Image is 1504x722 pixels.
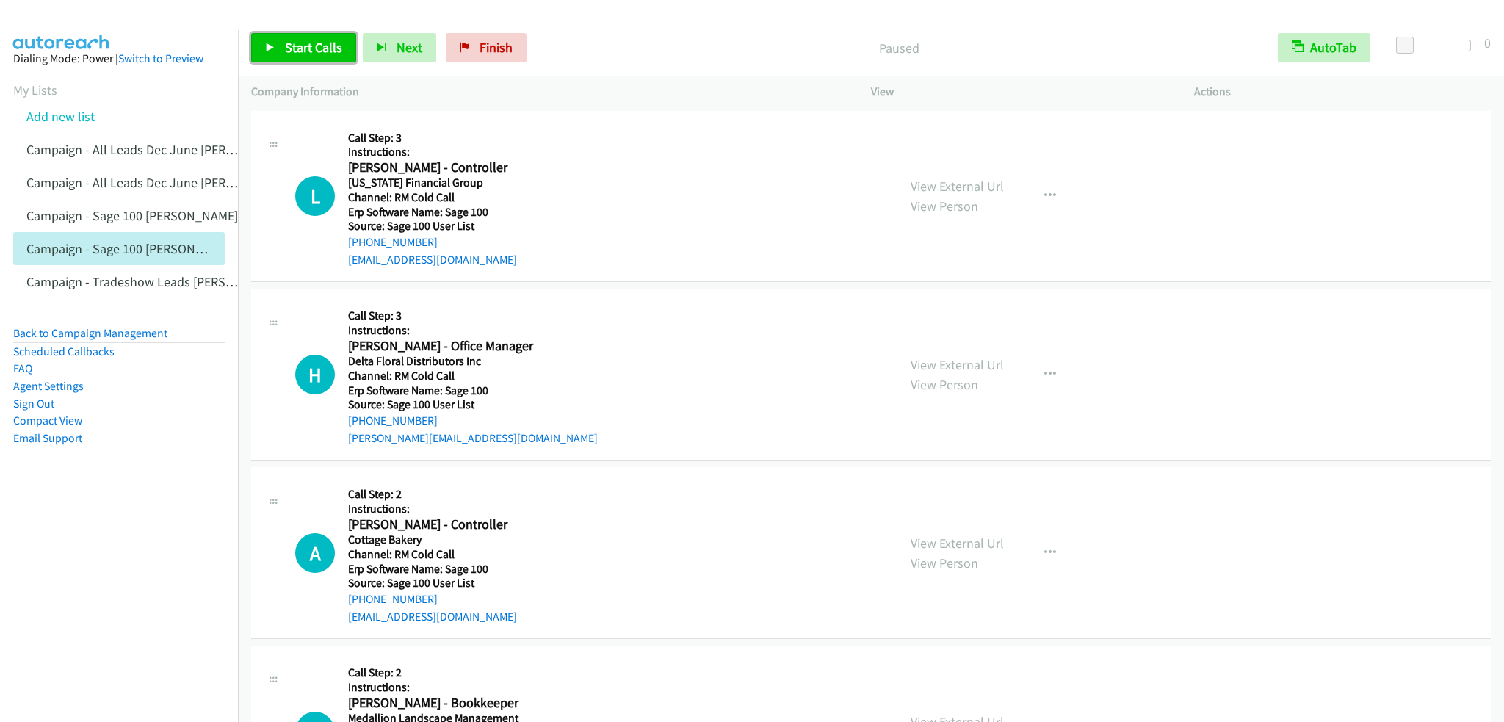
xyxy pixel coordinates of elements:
a: Campaign - All Leads Dec June [PERSON_NAME] Cloned [26,174,336,191]
a: My Lists [13,82,57,98]
a: Sign Out [13,397,54,411]
h5: Instructions: [348,680,679,695]
h5: Instructions: [348,323,598,338]
div: The call is yet to be attempted [295,533,335,573]
a: Finish [446,33,527,62]
div: The call is yet to be attempted [295,176,335,216]
h2: [PERSON_NAME] - Office Manager [348,338,555,355]
a: Start Calls [251,33,356,62]
div: The call is yet to be attempted [295,355,335,394]
a: View Person [911,555,978,571]
h2: [PERSON_NAME] - Controller [348,159,555,176]
a: Campaign - Tradeshow Leads [PERSON_NAME] Cloned [26,273,328,290]
h5: Delta Floral Distributors Inc [348,354,598,369]
h1: A [295,533,335,573]
button: AutoTab [1278,33,1370,62]
h5: Instructions: [348,145,555,159]
a: [PHONE_NUMBER] [348,414,438,427]
h1: H [295,355,335,394]
a: Campaign - Sage 100 [PERSON_NAME] [26,207,238,224]
h5: Erp Software Name: Sage 100 [348,383,598,398]
h2: [PERSON_NAME] - Controller [348,516,555,533]
a: View External Url [911,356,1004,373]
h5: Erp Software Name: Sage 100 [348,205,555,220]
h5: Call Step: 2 [348,665,679,680]
h5: Call Step: 3 [348,131,555,145]
h5: Channel: RM Cold Call [348,547,555,562]
a: View External Url [911,178,1004,195]
span: Next [397,39,422,56]
div: Delay between calls (in seconds) [1403,40,1471,51]
a: Switch to Preview [118,51,203,65]
a: Email Support [13,431,82,445]
a: [EMAIL_ADDRESS][DOMAIN_NAME] [348,610,517,624]
h5: Instructions: [348,502,555,516]
div: Dialing Mode: Power | [13,50,225,68]
a: [EMAIL_ADDRESS][DOMAIN_NAME] [348,253,517,267]
p: Company Information [251,83,845,101]
h5: Source: Sage 100 User List [348,219,555,234]
div: 0 [1484,33,1491,53]
a: [PHONE_NUMBER] [348,235,438,249]
a: FAQ [13,361,32,375]
a: Campaign - Sage 100 [PERSON_NAME] Cloned [26,240,281,257]
h5: Call Step: 3 [348,308,598,323]
a: [PERSON_NAME][EMAIL_ADDRESS][DOMAIN_NAME] [348,431,598,445]
a: Add new list [26,108,95,125]
h5: Channel: RM Cold Call [348,190,555,205]
h5: Cottage Bakery [348,533,555,547]
h5: [US_STATE] Financial Group [348,176,555,190]
p: Actions [1194,83,1491,101]
p: View [871,83,1168,101]
h5: Source: Sage 100 User List [348,397,598,412]
h5: Call Step: 2 [348,487,555,502]
h5: Erp Software Name: Sage 100 [348,562,555,577]
button: Next [363,33,436,62]
a: Campaign - All Leads Dec June [PERSON_NAME] [26,141,293,158]
a: Agent Settings [13,379,84,393]
span: Finish [480,39,513,56]
span: Start Calls [285,39,342,56]
p: Paused [546,38,1251,58]
a: View External Url [911,535,1004,552]
a: Scheduled Callbacks [13,344,115,358]
a: [PHONE_NUMBER] [348,592,438,606]
h1: L [295,176,335,216]
h5: Channel: RM Cold Call [348,369,598,383]
a: View Person [911,376,978,393]
a: Back to Campaign Management [13,326,167,340]
h2: [PERSON_NAME] - Bookkeeper [348,695,555,712]
a: View Person [911,198,978,214]
h5: Source: Sage 100 User List [348,576,555,591]
a: Compact View [13,414,82,427]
